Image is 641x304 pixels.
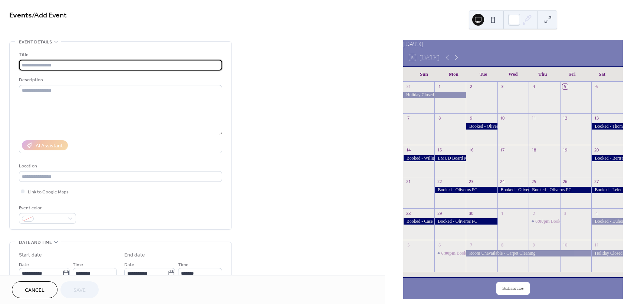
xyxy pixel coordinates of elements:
div: 14 [405,147,411,153]
div: Booked [GEOGRAPHIC_DATA] HOA [551,218,622,225]
div: Room Unavailable - Carpet Cleaning [466,250,591,256]
a: Events [9,8,32,23]
div: 11 [594,242,599,248]
div: Holiday Closed [591,250,623,256]
div: 24 [500,179,505,184]
div: 18 [531,147,536,153]
div: 17 [500,147,505,153]
div: Booked - Williamson [403,155,435,161]
div: Booked - Case [403,218,435,225]
div: 11 [531,115,536,121]
div: 9 [468,115,474,121]
div: 10 [562,242,568,248]
div: 7 [468,242,474,248]
div: Event color [19,204,75,212]
div: 3 [500,84,505,89]
div: Booked - Thompson [591,123,623,130]
div: [DATE] [403,40,623,49]
div: Booked - Oliveros.P.C [466,123,497,130]
span: Event details [19,38,52,46]
div: 12 [562,115,568,121]
div: 7 [405,115,411,121]
div: 23 [468,179,474,184]
div: Booked - Tranquility Forest HOA [434,250,466,256]
div: Wed [498,67,528,82]
div: Location [19,162,221,170]
div: Start date [19,251,42,259]
div: Holiday Closed [403,92,466,98]
div: 20 [594,147,599,153]
div: 8 [437,115,442,121]
div: Booked - Duhon [591,218,623,225]
div: 3 [562,210,568,216]
div: Mon [439,67,469,82]
span: Time [178,261,188,269]
span: Cancel [25,287,45,294]
div: 21 [405,179,411,184]
div: 6 [594,84,599,89]
div: 13 [594,115,599,121]
div: Fri [558,67,587,82]
span: Date [19,261,29,269]
div: 19 [562,147,568,153]
div: 5 [405,242,411,248]
div: 4 [531,84,536,89]
div: Booked Westwood Heights HOA [529,218,560,225]
span: Time [73,261,83,269]
div: Booked - Oliveros PC [434,218,497,225]
div: 16 [468,147,474,153]
span: Link to Google Maps [28,188,69,196]
div: Booked - Tranquility Forest HOA [457,250,517,256]
div: Tue [469,67,498,82]
div: 26 [562,179,568,184]
div: End date [124,251,145,259]
div: Description [19,76,221,84]
span: Date [124,261,134,269]
div: 22 [437,179,442,184]
div: 1 [437,84,442,89]
div: 27 [594,179,599,184]
span: 6:00pm [441,250,457,256]
div: 31 [405,84,411,89]
div: Title [19,51,221,59]
button: Subscribe [496,282,530,295]
div: Booked - Bertrand [591,155,623,161]
button: Cancel [12,281,57,298]
div: 4 [594,210,599,216]
div: 1 [500,210,505,216]
div: 8 [500,242,505,248]
div: Booked - Oliveros PC [497,187,529,193]
div: 9 [531,242,536,248]
div: LMUD Board Meeting [434,155,466,161]
span: Date and time [19,239,52,246]
div: Booked - Leleux [591,187,623,193]
span: / Add Event [32,8,67,23]
div: 25 [531,179,536,184]
div: Booked - Oliveros PC [529,187,591,193]
div: 10 [500,115,505,121]
div: 15 [437,147,442,153]
div: 2 [531,210,536,216]
div: 6 [437,242,442,248]
div: Sun [409,67,439,82]
div: 29 [437,210,442,216]
span: 6:00pm [535,218,551,225]
div: Booked - Oliveros PC [434,187,497,193]
div: 28 [405,210,411,216]
div: Sat [587,67,617,82]
div: 30 [468,210,474,216]
div: 5 [562,84,568,89]
div: 2 [468,84,474,89]
div: Thu [528,67,558,82]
